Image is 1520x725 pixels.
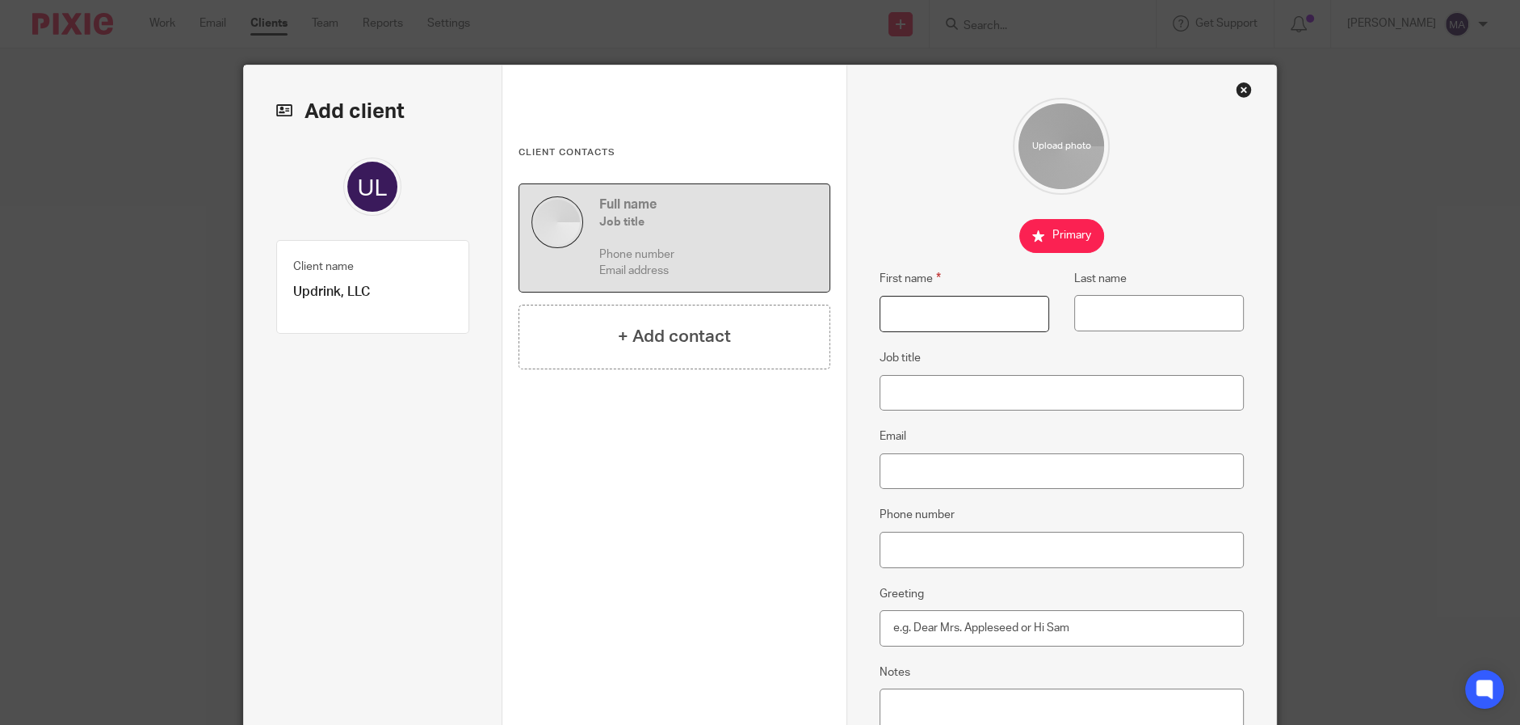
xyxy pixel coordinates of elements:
p: Email address [599,263,817,279]
h5: Job title [599,214,817,230]
h4: Full name [599,196,817,213]
label: Client name [293,259,354,275]
label: Notes [880,664,910,681]
h2: Add client [276,98,469,125]
div: Close this dialog window [1236,82,1252,98]
label: Email [880,428,906,445]
h4: + Add contact [618,324,731,349]
label: Phone number [880,507,955,523]
label: Job title [880,350,921,366]
label: First name [880,269,941,288]
h3: Client contacts [519,146,830,159]
label: Last name [1074,271,1127,287]
p: Phone number [599,247,817,263]
img: default.jpg [531,196,583,248]
label: Greeting [880,586,924,602]
p: Updrink, LLC [293,284,452,301]
input: e.g. Dear Mrs. Appleseed or Hi Sam [880,610,1245,647]
img: svg%3E [343,158,401,216]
